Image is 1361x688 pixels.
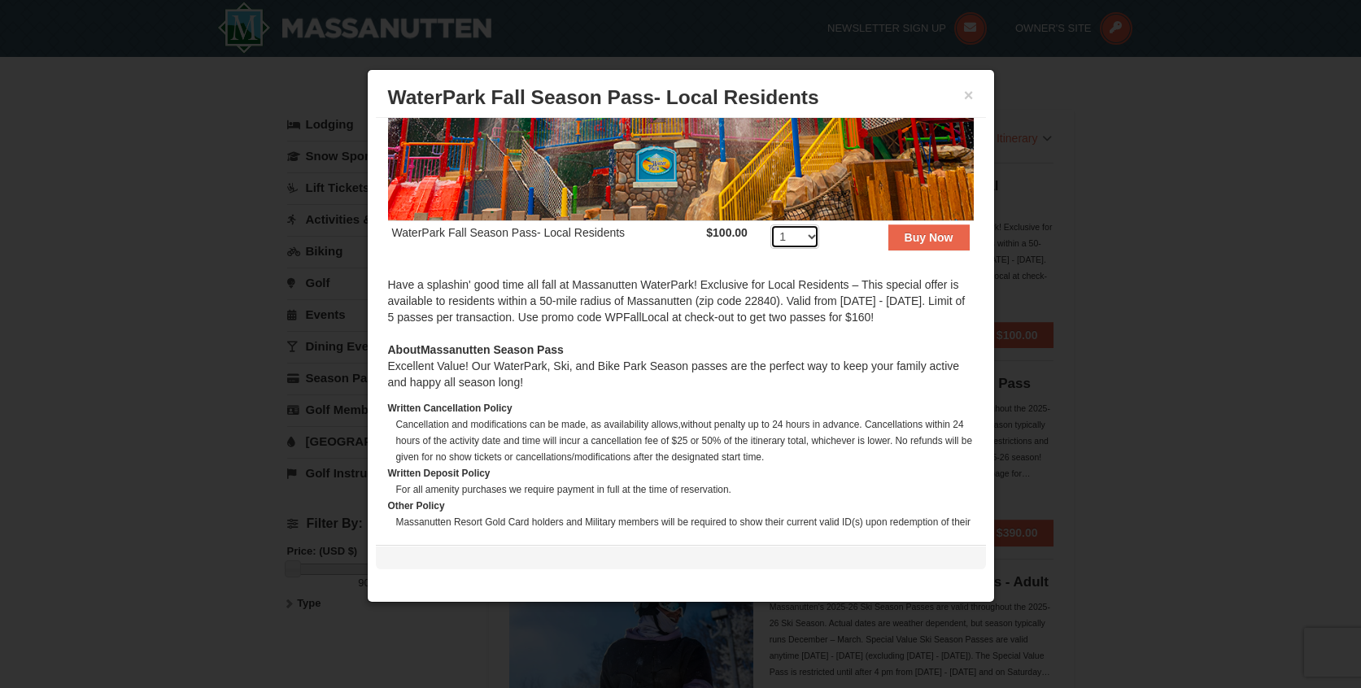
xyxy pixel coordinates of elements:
[388,343,421,356] span: About
[388,220,703,260] td: WaterPark Fall Season Pass- Local Residents
[388,342,974,390] div: Excellent Value! Our WaterPark, Ski, and Bike Park Season passes are the perfect way to keep your...
[388,498,974,514] dt: Other Policy
[396,481,974,498] dd: For all amenity purchases we require payment in full at the time of reservation.
[388,85,974,110] h3: WaterPark Fall Season Pass- Local Residents
[396,416,974,465] dd: Cancellation and modifications can be made, as availability allows,without penalty up to 24 hours...
[388,400,974,416] dt: Written Cancellation Policy
[905,231,953,244] strong: Buy Now
[388,343,564,356] strong: Massanutten Season Pass
[888,224,970,250] button: Buy Now
[396,514,974,595] dd: Massanutten Resort Gold Card holders and Military members will be required to show their current ...
[706,226,748,239] strong: $100.00
[388,277,974,342] div: Have a splashin' good time all fall at Massanutten WaterPark! Exclusive for Local Residents – Thi...
[964,87,974,103] button: ×
[388,465,974,481] dt: Written Deposit Policy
